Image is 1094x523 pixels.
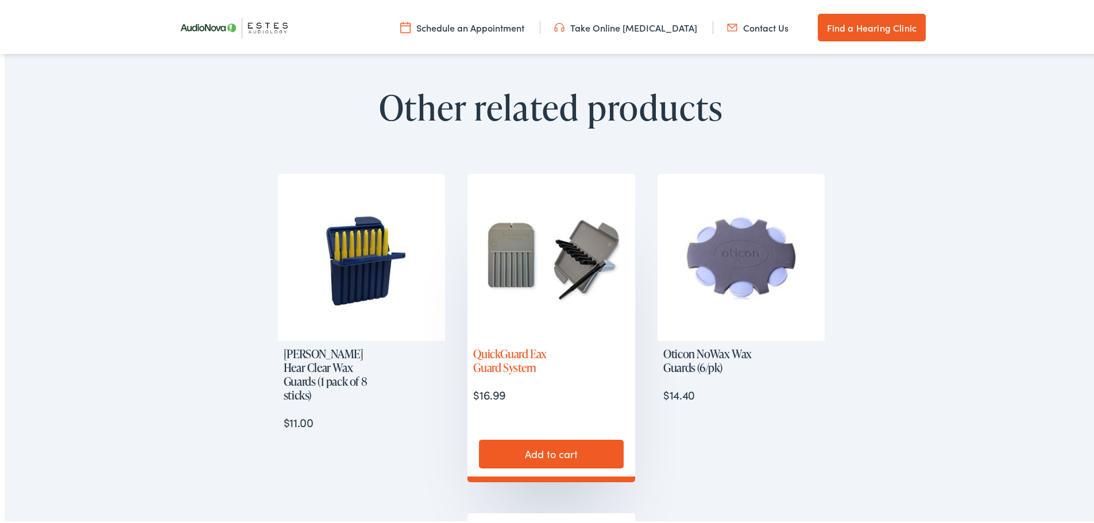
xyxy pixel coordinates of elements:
h2: Other related products [172,84,930,126]
h2: [PERSON_NAME] Hear Clear Wax Guards (1 pack of 8 sticks) [278,339,388,405]
a: QuickGuard Eax Guard System $16.99 [467,172,635,401]
a: Oticon NoWax Wax Guards (6/pk) $14.40 [658,172,825,401]
img: utility icon [727,19,737,32]
a: Contact Us [727,19,788,32]
a: Schedule an Appointment [400,19,524,32]
a: Take Online [MEDICAL_DATA] [554,19,697,32]
span: $ [663,384,670,400]
a: [PERSON_NAME] Hear Clear Wax Guards (1 pack of 8 sticks) $11.00 [278,172,445,428]
span: $ [473,384,480,400]
img: QuickGuard Hearing Aid Wax Guard System available online at Estes Audiology [467,172,635,339]
h2: Oticon NoWax Wax Guards (6/pk) [658,339,767,378]
a: Find a Hearing Clinic [818,11,926,39]
a: Add to cart: “QuickGuard Eax Guard System” [479,437,623,466]
span: $ [284,412,290,428]
bdi: 14.40 [663,384,695,400]
bdi: 11.00 [284,412,314,428]
h2: QuickGuard Eax Guard System [467,339,577,378]
img: An 8 pack of Starkey hear clear wax guards in their case available at Estes Audiology. [278,172,445,339]
img: utility icon [400,19,411,32]
bdi: 16.99 [473,384,506,400]
img: utility icon [554,19,565,32]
